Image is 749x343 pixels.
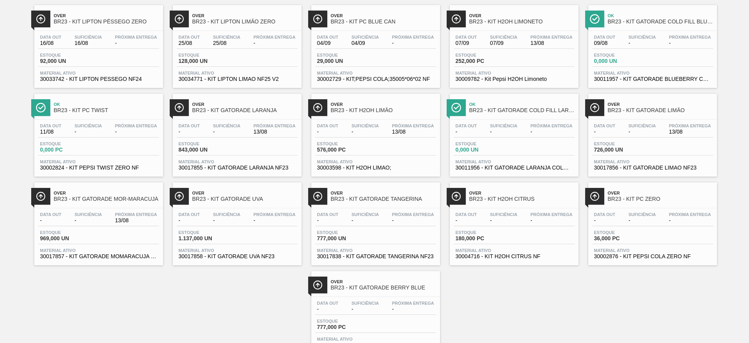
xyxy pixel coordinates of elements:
[594,129,616,135] span: -
[331,102,436,107] span: Over
[317,129,339,135] span: -
[40,218,62,223] span: -
[179,53,233,57] span: Estoque
[331,191,436,195] span: Over
[456,58,510,64] span: 252,000 PC
[669,40,711,46] span: -
[392,123,434,128] span: Próxima Entrega
[75,40,102,46] span: 16/08
[54,13,159,18] span: Over
[590,14,600,24] img: Ícone
[254,218,296,223] span: -
[40,71,157,75] span: Material ativo
[392,306,434,312] span: -
[317,324,372,330] span: 777,000 PC
[317,212,339,217] span: Data out
[317,236,372,241] span: 777,000 UN
[456,230,510,235] span: Estoque
[192,102,298,107] span: Over
[317,165,434,171] span: 30003598 - KIT H2OH LIMAO;
[628,123,656,128] span: Suficiência
[594,230,649,235] span: Estoque
[456,76,573,82] span: 30009782 - Kit Pepsi H2OH Limoneto
[351,129,379,135] span: -
[40,40,62,46] span: 16/08
[28,88,167,177] a: ÍconeOkBR23 - KIT PC TWISTData out11/08Suficiência-Próxima Entrega-Estoque0,000 PCMaterial ativo3...
[444,177,582,265] a: ÍconeOverBR23 - KIT H2OH CITRUSData out-Suficiência-Próxima Entrega-Estoque180,000 PCMaterial ati...
[469,102,575,107] span: Ok
[305,88,444,177] a: ÍconeOverBR23 - KIT H2OH LIMÃOData out-Suficiência-Próxima Entrega13/08Estoque576,000 PCMaterial ...
[669,129,711,135] span: 13/08
[594,58,649,64] span: 0,000 UN
[54,102,159,107] span: Ok
[54,19,159,25] span: BR23 - KIT LIPTON PÊSSEGO ZERO
[628,212,656,217] span: Suficiência
[174,14,184,24] img: Ícone
[317,301,339,305] span: Data out
[115,212,157,217] span: Próxima Entrega
[254,35,296,39] span: Próxima Entrega
[594,40,616,46] span: 09/08
[317,254,434,259] span: 30017838 - KIT GATORADE TANGERINA NF23
[179,254,296,259] span: 30017858 - KIT GATORADE UVA NF23
[167,177,305,265] a: ÍconeOverBR23 - KIT GATORADE UVAData out-Suficiência-Próxima Entrega-Estoque1.137,000 UNMaterial ...
[317,230,372,235] span: Estoque
[75,212,102,217] span: Suficiência
[669,212,711,217] span: Próxima Entrega
[317,159,434,164] span: Material ativo
[456,71,573,75] span: Material ativo
[594,71,711,75] span: Material ativo
[317,141,372,146] span: Estoque
[590,103,600,113] img: Ícone
[469,196,575,202] span: BR23 - KIT H2OH CITRUS
[351,212,379,217] span: Suficiência
[213,35,240,39] span: Suficiência
[213,212,240,217] span: Suficiência
[36,191,46,201] img: Ícone
[40,236,95,241] span: 969,000 UN
[75,35,102,39] span: Suficiência
[40,159,157,164] span: Material ativo
[179,141,233,146] span: Estoque
[628,218,656,223] span: -
[351,123,379,128] span: Suficiência
[54,107,159,113] span: BR23 - KIT PC TWIST
[469,13,575,18] span: Over
[40,35,62,39] span: Data out
[40,58,95,64] span: 92,000 UN
[313,103,323,113] img: Ícone
[469,19,575,25] span: BR23 - KIT H2OH LIMONETO
[40,76,157,82] span: 30033742 - KIT LIPTON PESSEGO NF24
[40,230,95,235] span: Estoque
[469,191,575,195] span: Over
[167,88,305,177] a: ÍconeOverBR23 - KIT GATORADE LARANJAData out-Suficiência-Próxima Entrega13/08Estoque843,000 UNMat...
[594,141,649,146] span: Estoque
[594,159,711,164] span: Material ativo
[213,129,240,135] span: -
[317,58,372,64] span: 29,000 UN
[490,35,517,39] span: Suficiência
[392,129,434,135] span: 13/08
[608,19,713,25] span: BR23 - KIT GATORADE COLD FILL BLUEBERRY
[331,279,436,284] span: Over
[628,40,656,46] span: -
[192,196,298,202] span: BR23 - KIT GATORADE UVA
[490,212,517,217] span: Suficiência
[75,129,102,135] span: -
[115,218,157,223] span: 13/08
[75,123,102,128] span: Suficiência
[317,306,339,312] span: -
[582,88,721,177] a: ÍconeOverBR23 - KIT GATORADE LIMÃOData out-Suficiência-Próxima Entrega13/08Estoque726,000 UNMater...
[331,13,436,18] span: Over
[531,40,573,46] span: 13/08
[179,159,296,164] span: Material ativo
[192,19,298,25] span: BR23 - KIT LIPTON LIMÃO ZERO
[456,218,477,223] span: -
[179,218,200,223] span: -
[456,248,573,253] span: Material ativo
[179,147,233,153] span: 843,000 UN
[40,165,157,171] span: 30002824 - KIT PEPSI TWIST ZERO NF
[75,218,102,223] span: -
[179,165,296,171] span: 30017855 - KIT GATORADE LARANJA NF23
[456,35,477,39] span: Data out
